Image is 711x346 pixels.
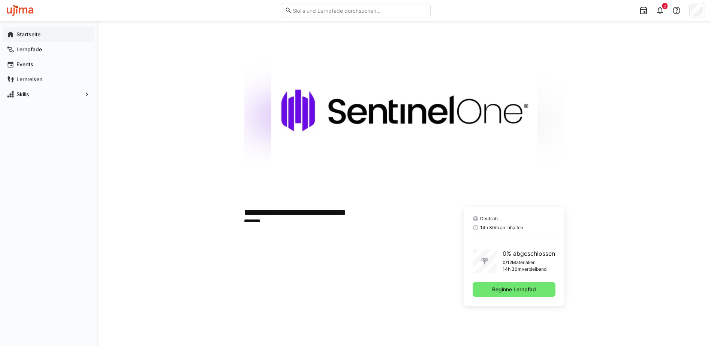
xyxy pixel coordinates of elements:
p: verbleibend [522,266,546,272]
p: 0% abgeschlossen [503,249,555,258]
p: 0/12 [503,259,512,265]
button: Beginne Lernpfad [473,282,555,297]
input: Skills und Lernpfade durchsuchen… [292,7,426,14]
span: Beginne Lernpfad [491,286,537,293]
p: 14h 30m [503,266,522,272]
span: 2 [664,4,666,8]
span: Deutsch [480,216,498,222]
span: 14h 30m an Inhalten [480,225,523,231]
p: Materialien [512,259,536,265]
